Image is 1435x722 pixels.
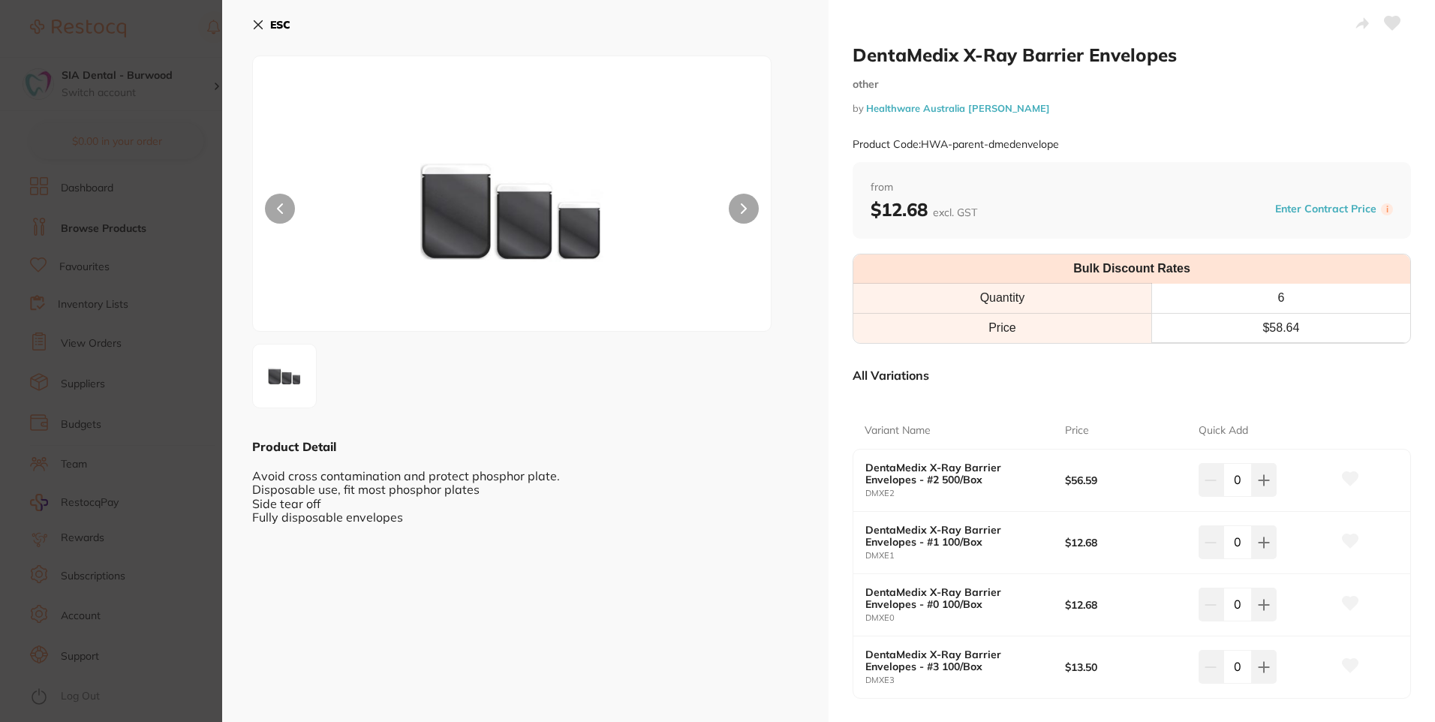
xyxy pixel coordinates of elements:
small: DMXE1 [865,551,1065,561]
p: Variant Name [865,423,931,438]
small: DMXE0 [865,613,1065,623]
b: $12.68 [1065,537,1185,549]
b: $56.59 [1065,474,1185,486]
th: Quantity [853,284,1151,313]
td: $ 58.64 [1151,313,1410,342]
th: 6 [1151,284,1410,313]
span: excl. GST [933,206,977,219]
small: DMXE3 [865,675,1065,685]
small: other [853,78,1411,91]
p: Quick Add [1199,423,1248,438]
button: Enter Contract Price [1271,202,1381,216]
b: $12.68 [1065,599,1185,611]
small: by [853,103,1411,114]
td: Price [853,313,1151,342]
b: DentaMedix X-Ray Barrier Envelopes - #0 100/Box [865,586,1045,610]
a: Healthware Australia [PERSON_NAME] [866,102,1050,114]
h2: DentaMedix X-Ray Barrier Envelopes [853,44,1411,66]
span: from [871,180,1393,195]
b: ESC [270,18,290,32]
b: DentaMedix X-Ray Barrier Envelopes - #2 500/Box [865,462,1045,486]
img: bmc [257,349,311,403]
div: Avoid cross contamination and protect phosphor plate. Disposable use, fit most phosphor plates Si... [252,455,799,524]
small: Product Code: HWA-parent-dmedenvelope [853,138,1059,151]
button: ESC [252,12,290,38]
small: DMXE2 [865,489,1065,498]
b: DentaMedix X-Ray Barrier Envelopes - #3 100/Box [865,648,1045,672]
img: bmc [356,94,667,331]
p: Price [1065,423,1089,438]
b: $13.50 [1065,661,1185,673]
label: i [1381,203,1393,215]
p: All Variations [853,368,929,383]
b: Product Detail [252,439,336,454]
b: DentaMedix X-Ray Barrier Envelopes - #1 100/Box [865,524,1045,548]
th: Bulk Discount Rates [853,254,1410,284]
b: $12.68 [871,198,977,221]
